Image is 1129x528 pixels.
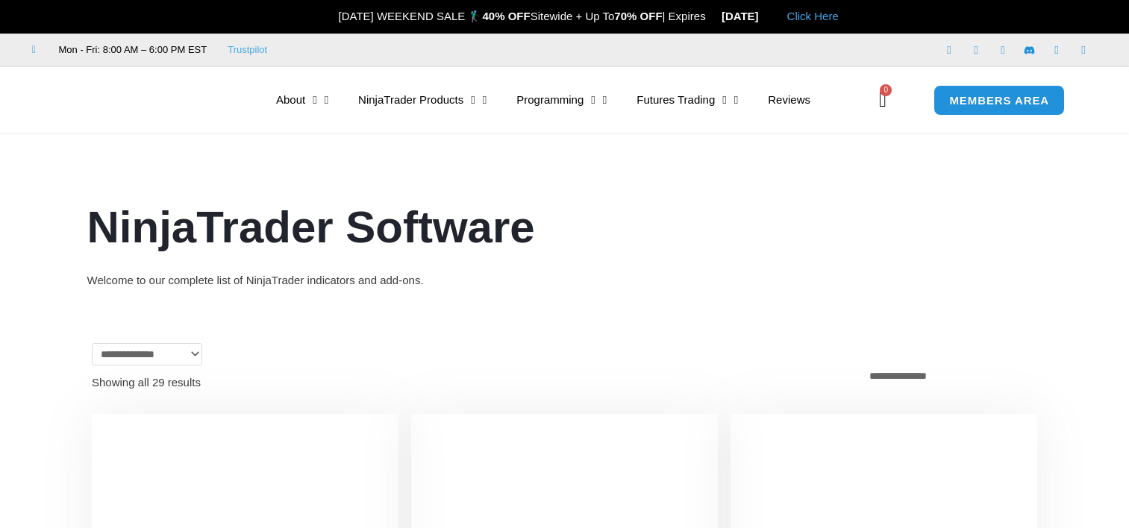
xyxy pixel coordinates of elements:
p: Showing all 29 results [92,377,201,388]
strong: 40% OFF [482,10,530,22]
a: NinjaTrader Products [343,83,501,117]
strong: 70% OFF [614,10,662,22]
a: MEMBERS AREA [933,85,1065,116]
img: ⌛ [707,10,718,22]
span: Mon - Fri: 8:00 AM – 6:00 PM EST [55,41,207,59]
nav: Menu [261,83,875,117]
select: Shop order [861,365,1037,386]
a: Reviews [753,83,825,117]
img: LogoAI | Affordable Indicators – NinjaTrader [54,73,215,127]
span: 0 [880,84,892,96]
a: About [261,83,343,117]
img: 🏭 [760,10,771,22]
h1: NinjaTrader Software [87,196,1042,259]
a: Click Here [787,10,839,22]
div: Welcome to our complete list of NinjaTrader indicators and add-ons. [87,270,1042,291]
span: [DATE] WEEKEND SALE 🏌️‍♂️ Sitewide + Up To | Expires [322,10,722,22]
span: MEMBERS AREA [949,95,1049,106]
a: Trustpilot [228,41,267,59]
a: Futures Trading [622,83,753,117]
a: Programming [501,83,622,117]
a: 0 [857,78,909,122]
strong: [DATE] [722,10,772,22]
img: 🎉 [326,10,337,22]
